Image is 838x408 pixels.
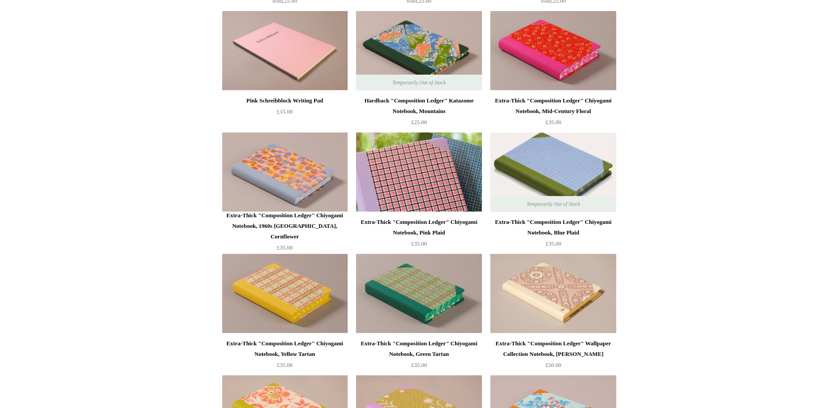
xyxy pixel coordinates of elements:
[411,362,427,368] span: £35.00
[277,108,293,115] span: £15.00
[546,362,561,368] span: £50.00
[222,254,348,333] a: Extra-Thick "Composition Ledger" Chiyogami Notebook, Yellow Tartan Extra-Thick "Composition Ledge...
[224,95,345,106] div: Pink Schreibblock Writing Pad
[356,11,482,91] img: Hardback "Composition Ledger" Katazome Notebook, Mountains
[277,244,293,251] span: £35.00
[358,217,479,238] div: Extra-Thick "Composition Ledger" Chiyogami Notebook, Pink Plaid
[224,338,345,359] div: Extra-Thick "Composition Ledger" Chiyogami Notebook, Yellow Tartan
[411,119,427,125] span: £25.00
[493,95,614,117] div: Extra-Thick "Composition Ledger" Chiyogami Notebook, Mid-Century Floral
[493,338,614,359] div: Extra-Thick "Composition Ledger" Wallpaper Collection Notebook, [PERSON_NAME]
[493,217,614,238] div: Extra-Thick "Composition Ledger" Chiyogami Notebook, Blue Plaid
[277,362,293,368] span: £35.00
[222,11,348,91] img: Pink Schreibblock Writing Pad
[356,132,482,212] img: Extra-Thick "Composition Ledger" Chiyogami Notebook, Pink Plaid
[358,338,479,359] div: Extra-Thick "Composition Ledger" Chiyogami Notebook, Green Tartan
[490,254,616,333] a: Extra-Thick "Composition Ledger" Wallpaper Collection Notebook, Laurel Trellis Extra-Thick "Compo...
[518,196,589,212] span: Temporarily Out of Stock
[490,11,616,91] a: Extra-Thick "Composition Ledger" Chiyogami Notebook, Mid-Century Floral Extra-Thick "Composition ...
[546,240,561,247] span: £35.00
[546,119,561,125] span: £35.00
[490,217,616,253] a: Extra-Thick "Composition Ledger" Chiyogami Notebook, Blue Plaid £35.00
[356,254,482,333] img: Extra-Thick "Composition Ledger" Chiyogami Notebook, Green Tartan
[356,11,482,91] a: Hardback "Composition Ledger" Katazome Notebook, Mountains Hardback "Composition Ledger" Katazome...
[222,338,348,374] a: Extra-Thick "Composition Ledger" Chiyogami Notebook, Yellow Tartan £35.00
[222,132,348,212] img: Extra-Thick "Composition Ledger" Chiyogami Notebook, 1960s Japan, Cornflower
[383,75,455,91] span: Temporarily Out of Stock
[222,11,348,91] a: Pink Schreibblock Writing Pad Pink Schreibblock Writing Pad
[490,11,616,91] img: Extra-Thick "Composition Ledger" Chiyogami Notebook, Mid-Century Floral
[222,132,348,212] a: Extra-Thick "Composition Ledger" Chiyogami Notebook, 1960s Japan, Cornflower Extra-Thick "Composi...
[224,210,345,242] div: Extra-Thick "Composition Ledger" Chiyogami Notebook, 1960s [GEOGRAPHIC_DATA], Cornflower
[222,254,348,333] img: Extra-Thick "Composition Ledger" Chiyogami Notebook, Yellow Tartan
[222,210,348,253] a: Extra-Thick "Composition Ledger" Chiyogami Notebook, 1960s [GEOGRAPHIC_DATA], Cornflower £35.00
[356,338,482,374] a: Extra-Thick "Composition Ledger" Chiyogami Notebook, Green Tartan £35.00
[356,254,482,333] a: Extra-Thick "Composition Ledger" Chiyogami Notebook, Green Tartan Extra-Thick "Composition Ledger...
[490,338,616,374] a: Extra-Thick "Composition Ledger" Wallpaper Collection Notebook, [PERSON_NAME] £50.00
[356,95,482,132] a: Hardback "Composition Ledger" Katazome Notebook, Mountains £25.00
[358,95,479,117] div: Hardback "Composition Ledger" Katazome Notebook, Mountains
[490,132,616,212] img: Extra-Thick "Composition Ledger" Chiyogami Notebook, Blue Plaid
[490,254,616,333] img: Extra-Thick "Composition Ledger" Wallpaper Collection Notebook, Laurel Trellis
[411,240,427,247] span: £35.00
[490,132,616,212] a: Extra-Thick "Composition Ledger" Chiyogami Notebook, Blue Plaid Extra-Thick "Composition Ledger" ...
[356,217,482,253] a: Extra-Thick "Composition Ledger" Chiyogami Notebook, Pink Plaid £35.00
[222,95,348,132] a: Pink Schreibblock Writing Pad £15.00
[490,95,616,132] a: Extra-Thick "Composition Ledger" Chiyogami Notebook, Mid-Century Floral £35.00
[356,132,482,212] a: Extra-Thick "Composition Ledger" Chiyogami Notebook, Pink Plaid Extra-Thick "Composition Ledger" ...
